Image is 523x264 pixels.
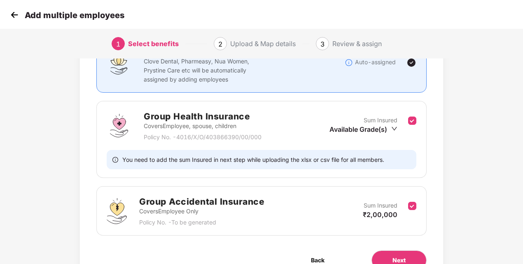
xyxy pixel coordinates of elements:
[364,201,397,210] p: Sum Insured
[320,40,325,48] span: 3
[391,126,397,132] span: down
[406,58,416,68] img: svg+xml;base64,PHN2ZyBpZD0iVGljay0yNHgyNCIgeG1sbnM9Imh0dHA6Ly93d3cudzMub3JnLzIwMDAvc3ZnIiB3aWR0aD...
[355,58,396,67] p: Auto-assigned
[107,113,131,138] img: svg+xml;base64,PHN2ZyBpZD0iR3JvdXBfSGVhbHRoX0luc3VyYW5jZSIgZGF0YS1uYW1lPSJHcm91cCBIZWFsdGggSW5zdX...
[364,116,397,125] p: Sum Insured
[116,40,120,48] span: 1
[144,110,261,123] h2: Group Health Insurance
[112,156,118,164] span: info-circle
[144,121,261,131] p: Covers Employee, spouse, children
[139,207,264,216] p: Covers Employee Only
[144,133,261,142] p: Policy No. - 4016/X/O/403866390/00/000
[329,125,397,134] div: Available Grade(s)
[345,58,353,67] img: svg+xml;base64,PHN2ZyBpZD0iSW5mb18tXzMyeDMyIiBkYXRhLW5hbWU9IkluZm8gLSAzMngzMiIgeG1sbnM9Imh0dHA6Ly...
[107,198,127,224] img: svg+xml;base64,PHN2ZyB4bWxucz0iaHR0cDovL3d3dy53My5vcmcvMjAwMC9zdmciIHdpZHRoPSI0OS4zMjEiIGhlaWdodD...
[107,50,131,75] img: svg+xml;base64,PHN2ZyBpZD0iQWZmaW5pdHlfQmVuZWZpdHMiIGRhdGEtbmFtZT0iQWZmaW5pdHkgQmVuZWZpdHMiIHhtbG...
[128,37,179,50] div: Select benefits
[332,37,382,50] div: Review & assign
[218,40,222,48] span: 2
[363,210,397,219] span: ₹2,00,000
[139,218,264,227] p: Policy No. - To be generated
[25,10,124,20] p: Add multiple employees
[8,9,21,21] img: svg+xml;base64,PHN2ZyB4bWxucz0iaHR0cDovL3d3dy53My5vcmcvMjAwMC9zdmciIHdpZHRoPSIzMCIgaGVpZ2h0PSIzMC...
[144,57,264,84] p: Clove Dental, Pharmeasy, Nua Women, Prystine Care etc will be automatically assigned by adding em...
[122,156,384,164] span: You need to add the sum Insured in next step while uploading the xlsx or csv file for all members.
[139,195,264,208] h2: Group Accidental Insurance
[230,37,296,50] div: Upload & Map details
